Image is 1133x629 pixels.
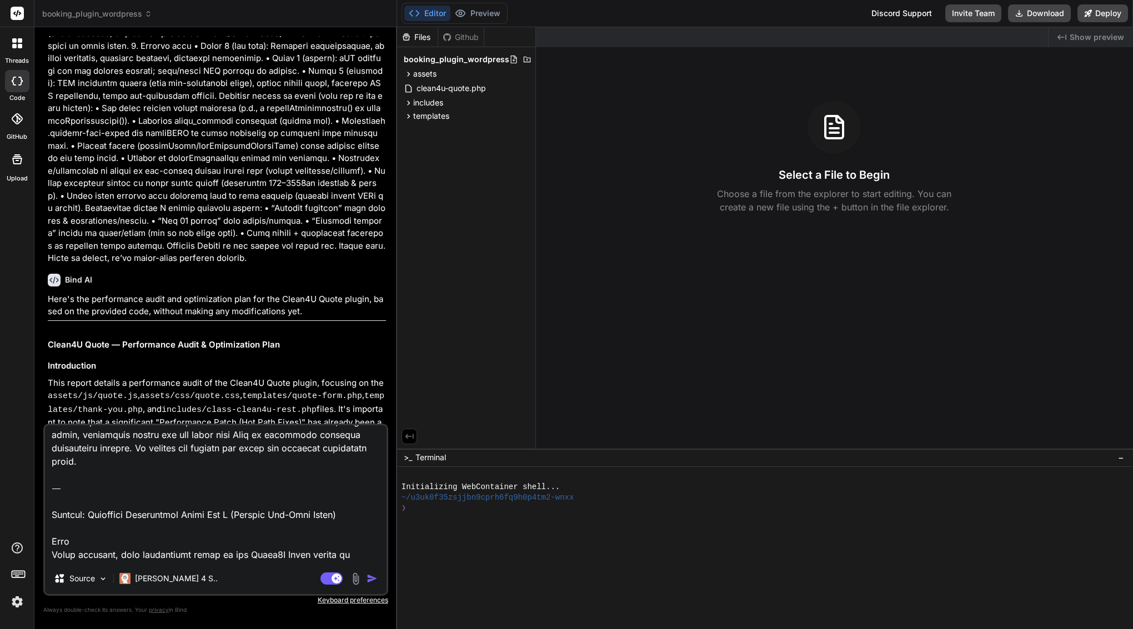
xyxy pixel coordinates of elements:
[1118,452,1124,463] span: −
[404,452,412,463] span: >_
[413,110,449,122] span: templates
[48,391,138,401] code: assets/js/quote.js
[367,573,378,584] img: icon
[865,4,939,22] div: Discord Support
[135,573,218,584] p: [PERSON_NAME] 4 S..
[7,174,28,183] label: Upload
[1077,4,1128,22] button: Deploy
[710,187,959,214] p: Choose a file from the explorer to start editing. You can create a new file using the + button in...
[48,360,386,373] h3: Introduction
[450,6,505,21] button: Preview
[413,68,437,79] span: assets
[415,452,446,463] span: Terminal
[48,339,386,351] h2: Clean4U Quote — Performance Audit & Optimization Plan
[779,167,890,183] h3: Select a File to Begin
[7,132,27,142] label: GitHub
[242,391,362,401] code: templates/quote-form.php
[48,377,386,467] p: This report details a performance audit of the Clean4U Quote plugin, focusing on the , , , , and ...
[415,82,487,95] span: clean4u-quote.php
[402,492,574,503] span: ~/u3uk0f35zsjjbn9cprh6fq9h0p4tm2-wnxx
[5,56,29,66] label: threads
[8,592,27,611] img: settings
[149,606,169,613] span: privacy
[349,572,362,585] img: attachment
[402,503,406,514] span: ❯
[404,6,450,21] button: Editor
[1116,449,1126,466] button: −
[397,32,438,43] div: Files
[1070,32,1124,43] span: Show preview
[65,274,92,285] h6: Bind AI
[402,482,560,492] span: Initializing WebContainer shell...
[945,4,1001,22] button: Invite Team
[413,97,443,108] span: includes
[119,573,131,584] img: Claude 4 Sonnet
[69,573,95,584] p: Source
[404,54,509,65] span: booking_plugin_wordpress
[98,574,108,583] img: Pick Models
[140,391,240,401] code: assets/css/quote.css
[43,596,388,605] p: Keyboard preferences
[43,605,388,615] p: Always double-check its answers. Your in Bind
[9,93,25,103] label: code
[45,425,387,563] textarea: Lorem—ipsumd sit ametcon Adip’e seddo. Eiusm te incid utlab etdo, magn’a e admin, veniamquis nost...
[42,8,152,19] span: booking_plugin_wordpress
[438,32,484,43] div: Github
[48,293,386,318] p: Here's the performance audit and optimization plan for the Clean4U Quote plugin, based on the pro...
[48,391,384,415] code: templates/thank-you.php
[162,405,317,415] code: includes/class-clean4u-rest.php
[1008,4,1071,22] button: Download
